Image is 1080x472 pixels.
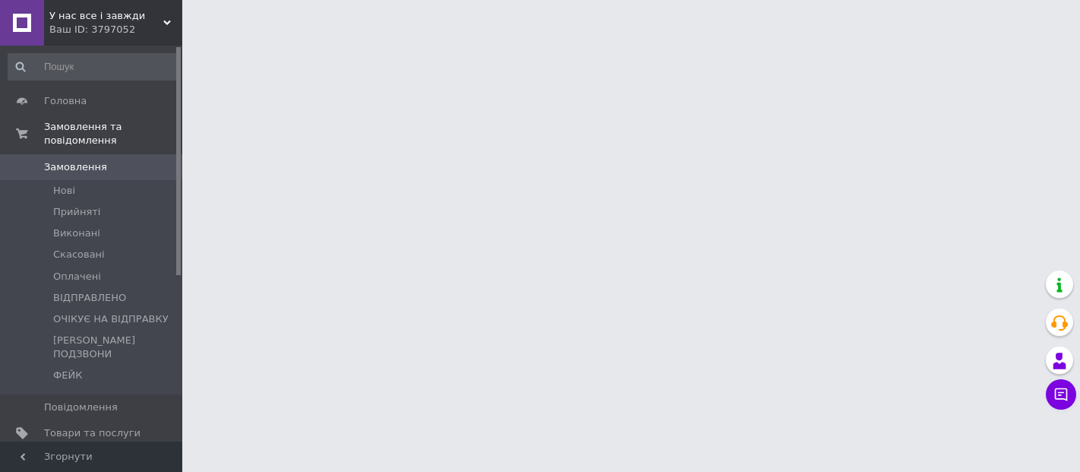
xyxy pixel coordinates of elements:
[53,369,82,382] span: ФЕЙК
[53,184,75,198] span: Нові
[53,312,169,326] span: ОЧІКУЄ НА ВІДПРАВКУ
[44,160,107,174] span: Замовлення
[53,226,100,240] span: Виконані
[49,23,182,36] div: Ваш ID: 3797052
[44,120,182,147] span: Замовлення та повідомлення
[1046,379,1076,410] button: Чат з покупцем
[53,270,101,284] span: Оплачені
[49,9,163,23] span: У нас все і завжди
[53,248,105,261] span: Скасовані
[44,94,87,108] span: Головна
[44,426,141,440] span: Товари та послуги
[53,205,100,219] span: Прийняті
[44,401,118,414] span: Повідомлення
[53,334,178,361] span: [PERSON_NAME] ПОДЗВОНИ
[8,53,179,81] input: Пошук
[53,291,126,305] span: ВІДПРАВЛЕНО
